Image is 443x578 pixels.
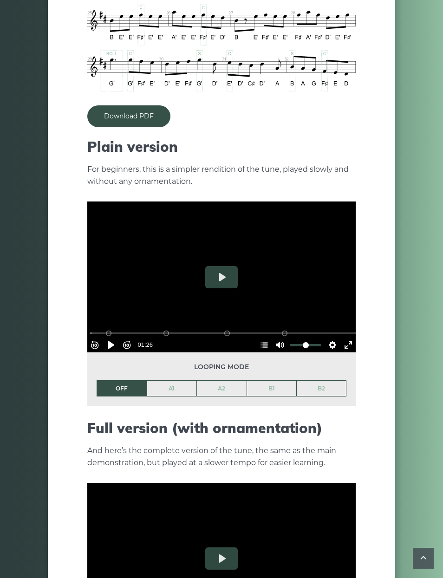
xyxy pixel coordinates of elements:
[87,163,356,188] p: For beginners, this is a simpler rendition of the tune, played slowly and without any ornamentation.
[97,362,346,372] span: Looping mode
[87,445,356,469] p: And here’s the complete version of the tune, the same as the main demonstration, but played at a ...
[297,381,346,396] a: B2
[87,420,356,436] h2: Full version (with ornamentation)
[197,381,247,396] a: A2
[87,138,356,155] h2: Plain version
[147,381,197,396] a: A1
[247,381,297,396] a: B1
[87,105,170,127] a: Download PDF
